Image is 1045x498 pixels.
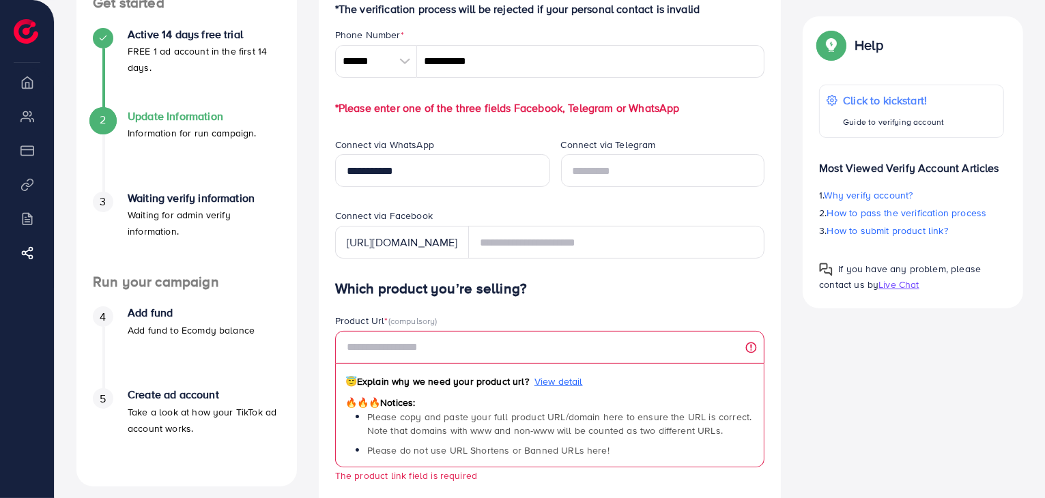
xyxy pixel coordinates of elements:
span: If you have any problem, please contact us by [819,262,981,291]
h4: Create ad account [128,388,281,401]
img: logo [14,19,38,44]
li: Create ad account [76,388,297,470]
p: Waiting for admin verify information. [128,207,281,239]
span: How to pass the verification process [827,206,987,220]
div: [URL][DOMAIN_NAME] [335,226,469,259]
p: Help [855,37,883,53]
label: Connect via Facebook [335,209,433,222]
p: 2. [819,205,1004,221]
p: Most Viewed Verify Account Articles [819,149,1004,176]
p: Guide to verifying account [843,114,944,130]
li: Active 14 days free trial [76,28,297,110]
img: Popup guide [819,33,844,57]
p: Take a look at how your TikTok ad account works. [128,404,281,437]
li: Add fund [76,306,297,388]
h4: Waiting verify information [128,192,281,205]
h4: Update Information [128,110,257,123]
span: Explain why we need your product url? [345,375,529,388]
span: 2 [100,112,106,128]
li: Update Information [76,110,297,192]
h4: Which product you’re selling? [335,280,765,297]
span: View detail [534,375,583,388]
span: Please copy and paste your full product URL/domain here to ensure the URL is correct. Note that d... [367,410,752,437]
span: 🔥🔥🔥 [345,396,380,409]
img: Popup guide [819,263,833,276]
p: 1. [819,187,1004,203]
label: Product Url [335,314,438,327]
span: 3 [100,194,106,209]
iframe: Chat [987,437,1035,488]
span: 😇 [345,375,357,388]
span: Notices: [345,396,416,409]
h4: Add fund [128,306,255,319]
li: Waiting verify information [76,192,297,274]
p: Add fund to Ecomdy balance [128,322,255,338]
p: Information for run campaign. [128,125,257,141]
label: Connect via Telegram [561,138,656,151]
span: Live Chat [878,278,919,291]
p: FREE 1 ad account in the first 14 days. [128,43,281,76]
span: Please do not use URL Shortens or Banned URLs here! [367,443,610,457]
p: *Please enter one of the three fields Facebook, Telegram or WhatsApp [335,100,765,116]
span: 4 [100,309,106,325]
p: *The verification process will be rejected if your personal contact is invalid [335,1,765,17]
label: Phone Number [335,28,404,42]
p: 3. [819,222,1004,239]
span: Why verify account? [825,188,913,202]
span: (compulsory) [388,314,438,327]
h4: Run your campaign [76,274,297,291]
span: How to submit product link? [827,224,948,237]
h4: Active 14 days free trial [128,28,281,41]
p: Click to kickstart! [843,92,944,108]
label: Connect via WhatsApp [335,138,434,151]
span: 5 [100,391,106,407]
small: The product link field is required [335,469,477,482]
